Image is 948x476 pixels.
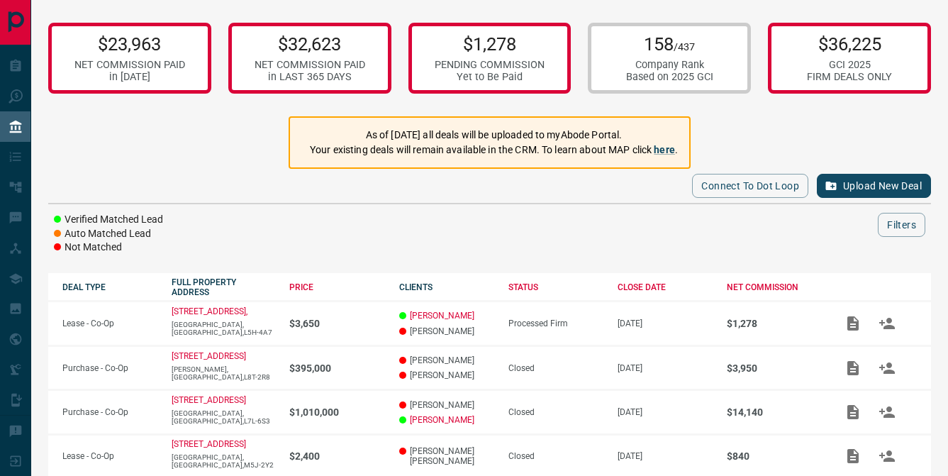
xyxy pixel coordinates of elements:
[626,59,713,71] div: Company Rank
[74,59,185,71] div: NET COMMISSION PAID
[878,213,925,237] button: Filters
[836,406,870,416] span: Add / View Documents
[870,318,904,328] span: Match Clients
[870,450,904,460] span: Match Clients
[289,318,384,329] p: $3,650
[62,407,157,417] p: Purchase - Co-Op
[817,174,931,198] button: Upload New Deal
[618,319,713,328] p: [DATE]
[399,282,494,292] div: CLIENTS
[692,174,808,198] button: Connect to Dot Loop
[255,71,365,83] div: in LAST 365 DAYS
[62,363,157,373] p: Purchase - Co-Op
[626,33,713,55] p: 158
[870,406,904,416] span: Match Clients
[399,355,494,365] p: [PERSON_NAME]
[727,282,822,292] div: NET COMMISSION
[310,143,678,157] p: Your existing deals will remain available in the CRM. To learn about MAP click .
[172,306,247,316] a: [STREET_ADDRESS],
[618,407,713,417] p: [DATE]
[399,400,494,410] p: [PERSON_NAME]
[807,33,892,55] p: $36,225
[399,326,494,336] p: [PERSON_NAME]
[836,362,870,372] span: Add / View Documents
[289,450,384,462] p: $2,400
[62,451,157,461] p: Lease - Co-Op
[410,415,474,425] a: [PERSON_NAME]
[807,71,892,83] div: FIRM DEALS ONLY
[508,363,603,373] div: Closed
[870,362,904,372] span: Match Clients
[435,59,545,71] div: PENDING COMMISSION
[618,282,713,292] div: CLOSE DATE
[836,318,870,328] span: Add / View Documents
[508,319,603,328] div: Processed Firm
[807,59,892,71] div: GCI 2025
[435,71,545,83] div: Yet to Be Paid
[626,71,713,83] div: Based on 2025 GCI
[255,59,365,71] div: NET COMMISSION PAID
[399,446,494,466] p: [PERSON_NAME] [PERSON_NAME]
[508,407,603,417] div: Closed
[62,319,157,328] p: Lease - Co-Op
[255,33,365,55] p: $32,623
[172,321,275,336] p: [GEOGRAPHIC_DATA],[GEOGRAPHIC_DATA],L5H-4A7
[508,282,603,292] div: STATUS
[727,362,822,374] p: $3,950
[727,450,822,462] p: $840
[727,406,822,418] p: $14,140
[172,439,246,449] a: [STREET_ADDRESS]
[310,128,678,143] p: As of [DATE] all deals will be uploaded to myAbode Portal.
[172,365,275,381] p: [PERSON_NAME],[GEOGRAPHIC_DATA],L8T-2R8
[836,450,870,460] span: Add / View Documents
[54,213,163,227] li: Verified Matched Lead
[399,370,494,380] p: [PERSON_NAME]
[435,33,545,55] p: $1,278
[618,451,713,461] p: [DATE]
[289,362,384,374] p: $395,000
[410,311,474,321] a: [PERSON_NAME]
[289,406,384,418] p: $1,010,000
[54,227,163,241] li: Auto Matched Lead
[674,41,695,53] span: /437
[74,71,185,83] div: in [DATE]
[289,282,384,292] div: PRICE
[508,451,603,461] div: Closed
[172,395,246,405] a: [STREET_ADDRESS]
[654,144,675,155] a: here
[618,363,713,373] p: [DATE]
[727,318,822,329] p: $1,278
[62,282,157,292] div: DEAL TYPE
[172,409,275,425] p: [GEOGRAPHIC_DATA],[GEOGRAPHIC_DATA],L7L-6S3
[172,277,275,297] div: FULL PROPERTY ADDRESS
[74,33,185,55] p: $23,963
[54,240,163,255] li: Not Matched
[172,351,246,361] a: [STREET_ADDRESS]
[172,453,275,469] p: [GEOGRAPHIC_DATA],[GEOGRAPHIC_DATA],M5J-2Y2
